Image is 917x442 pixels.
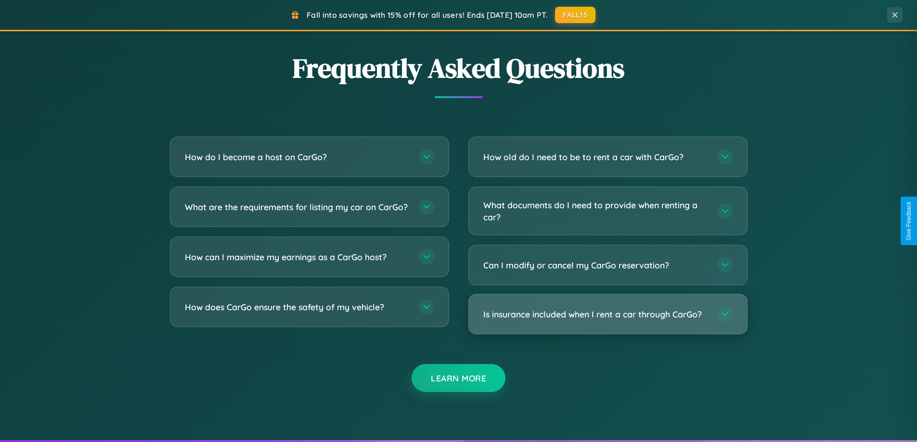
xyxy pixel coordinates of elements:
button: Learn More [412,364,505,392]
h3: What are the requirements for listing my car on CarGo? [185,201,409,213]
button: FALL15 [555,7,595,23]
h3: How do I become a host on CarGo? [185,151,409,163]
h3: How old do I need to be to rent a car with CarGo? [483,151,708,163]
span: Fall into savings with 15% off for all users! Ends [DATE] 10am PT. [307,10,548,20]
div: Give Feedback [905,202,912,240]
h3: Is insurance included when I rent a car through CarGo? [483,308,708,320]
h2: Frequently Asked Questions [170,50,748,87]
h3: What documents do I need to provide when renting a car? [483,199,708,223]
h3: How does CarGo ensure the safety of my vehicle? [185,301,409,313]
h3: Can I modify or cancel my CarGo reservation? [483,259,708,271]
h3: How can I maximize my earnings as a CarGo host? [185,251,409,263]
